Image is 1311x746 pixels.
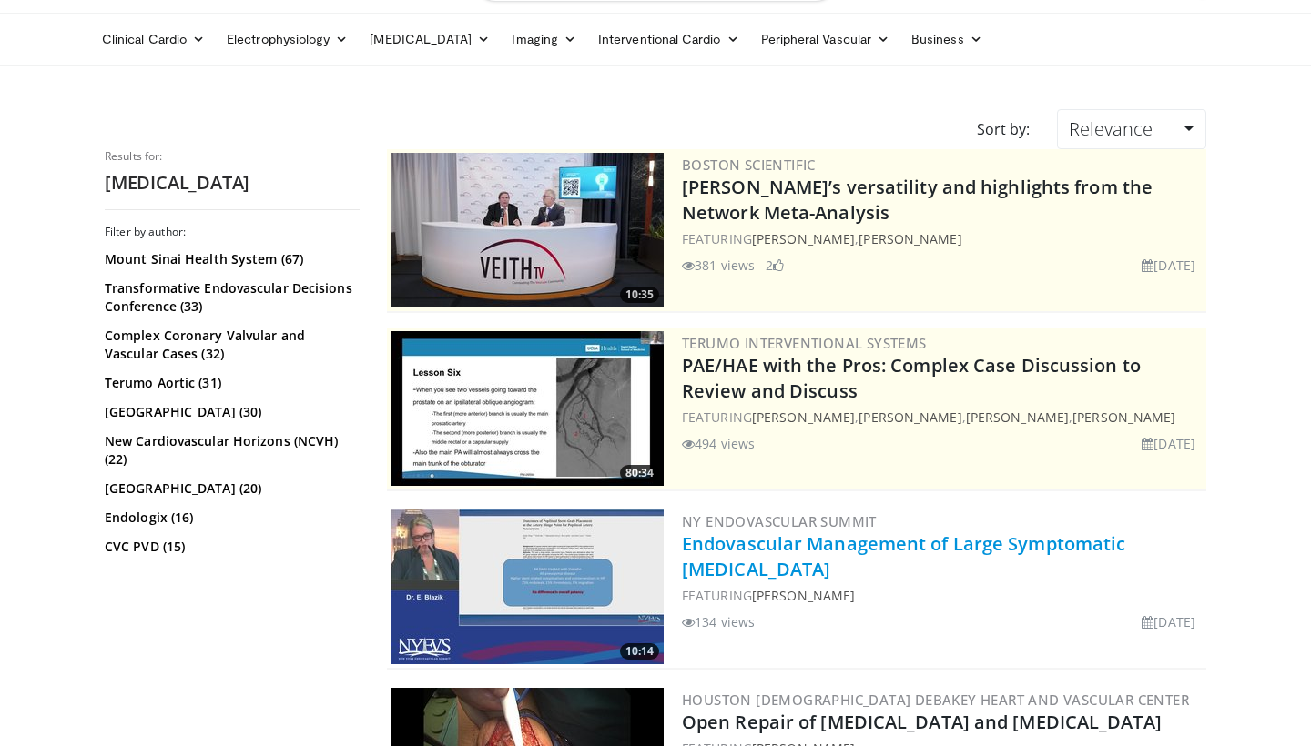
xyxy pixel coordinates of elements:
[105,538,355,556] a: CVC PVD (15)
[1072,408,1175,426] a: [PERSON_NAME]
[391,331,664,486] a: 80:34
[105,403,355,421] a: [GEOGRAPHIC_DATA] (30)
[105,479,355,498] a: [GEOGRAPHIC_DATA] (20)
[620,287,659,303] span: 10:35
[682,408,1203,427] div: FEATURING , , ,
[105,250,355,268] a: Mount Sinai Health System (67)
[105,327,355,363] a: Complex Coronary Valvular and Vascular Cases (32)
[91,21,216,57] a: Clinical Cardio
[501,21,587,57] a: Imaging
[682,710,1162,734] a: Open Repair of [MEDICAL_DATA] and [MEDICAL_DATA]
[216,21,359,57] a: Electrophysiology
[1142,256,1195,275] li: [DATE]
[105,432,355,469] a: New Cardiovascular Horizons (NCVH) (22)
[682,612,755,631] li: 134 views
[105,171,360,195] h2: [MEDICAL_DATA]
[105,509,355,527] a: Endologix (16)
[682,256,755,275] li: 381 views
[1142,612,1195,631] li: [DATE]
[682,175,1153,225] a: [PERSON_NAME]’s versatility and highlights from the Network Meta-Analysis
[752,587,855,604] a: [PERSON_NAME]
[750,21,900,57] a: Peripheral Vascular
[359,21,501,57] a: [MEDICAL_DATA]
[105,279,355,316] a: Transformative Endovascular Decisions Conference (33)
[682,334,927,352] a: Terumo Interventional Systems
[966,408,1069,426] a: [PERSON_NAME]
[859,408,961,426] a: [PERSON_NAME]
[105,374,355,392] a: Terumo Aortic (31)
[1057,109,1206,149] a: Relevance
[900,21,993,57] a: Business
[682,691,1189,709] a: Houston [DEMOGRAPHIC_DATA] DeBakey Heart and Vascular Center
[391,509,664,664] img: dda232f1-dde1-4eb9-91eb-fa5dcdac8ac3.300x170_q85_crop-smart_upscale.jpg
[682,156,816,174] a: Boston Scientific
[752,230,855,247] a: [PERSON_NAME]
[682,434,755,453] li: 494 views
[752,408,855,426] a: [PERSON_NAME]
[859,230,961,247] a: [PERSON_NAME]
[587,21,750,57] a: Interventional Cardio
[682,512,877,530] a: NY Endovascular Summit
[682,586,1203,605] div: FEATURING
[391,153,664,307] a: 10:35
[1142,434,1195,453] li: [DATE]
[682,353,1141,403] a: PAE/HAE with the Pros: Complex Case Discussion to Review and Discuss
[963,109,1043,149] div: Sort by:
[105,149,360,164] p: Results for:
[1069,116,1153,141] span: Relevance
[682,531,1125,581] a: Endovascular Management of Large Symptomatic [MEDICAL_DATA]
[391,153,664,307] img: 873dbbce-3060-4a53-9bb7-1c3b1ea2acf1.300x170_q85_crop-smart_upscale.jpg
[105,225,360,239] h3: Filter by author:
[391,509,664,664] a: 10:14
[620,643,659,660] span: 10:14
[620,465,659,481] span: 80:34
[682,229,1203,248] div: FEATURING ,
[766,256,784,275] li: 2
[391,331,664,486] img: e500271a-0564-403f-93f0-951665b3df19.300x170_q85_crop-smart_upscale.jpg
